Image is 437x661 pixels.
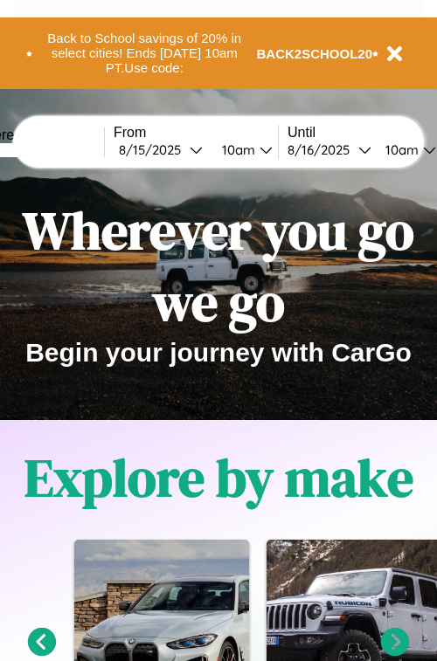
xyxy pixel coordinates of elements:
h1: Explore by make [24,442,413,513]
div: 10am [213,141,260,158]
button: 10am [208,141,278,159]
div: 10am [377,141,423,158]
div: 8 / 15 / 2025 [119,141,190,158]
label: From [114,125,278,141]
button: 8/15/2025 [114,141,208,159]
button: Back to School savings of 20% in select cities! Ends [DATE] 10am PT.Use code: [32,26,257,80]
b: BACK2SCHOOL20 [257,46,373,61]
div: 8 / 16 / 2025 [288,141,358,158]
